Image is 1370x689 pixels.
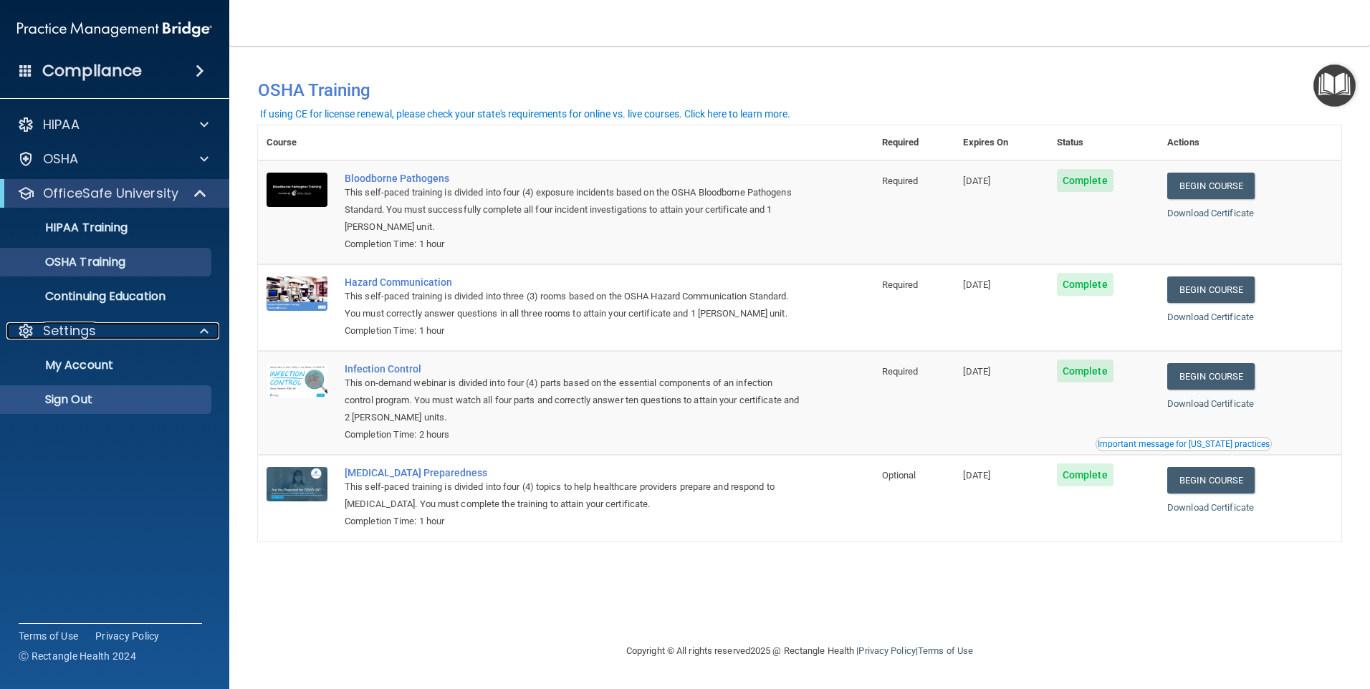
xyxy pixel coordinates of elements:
[918,645,973,656] a: Terms of Use
[345,513,802,530] div: Completion Time: 1 hour
[258,80,1341,100] h4: OSHA Training
[1167,363,1255,390] a: Begin Course
[963,175,990,186] span: [DATE]
[43,116,80,133] p: HIPAA
[1167,208,1254,218] a: Download Certificate
[1313,64,1356,107] button: Open Resource Center
[345,363,802,375] a: Infection Control
[9,358,205,372] p: My Account
[9,255,125,269] p: OSHA Training
[345,184,802,236] div: This self-paced training is divided into four (4) exposure incidents based on the OSHA Bloodborne...
[1167,467,1255,493] a: Begin Course
[1057,169,1113,192] span: Complete
[258,107,792,121] button: If using CE for license renewal, please check your state's requirements for online vs. live cours...
[345,375,802,426] div: This on-demand webinar is divided into four (4) parts based on the essential components of an inf...
[1048,125,1159,160] th: Status
[1167,276,1255,303] a: Begin Course
[17,185,208,202] a: OfficeSafe University
[1159,125,1341,160] th: Actions
[17,15,212,44] img: PMB logo
[345,322,802,339] div: Completion Time: 1 hour
[1167,398,1254,409] a: Download Certificate
[19,649,136,663] span: Ⓒ Rectangle Health 2024
[963,366,990,377] span: [DATE]
[345,426,802,443] div: Completion Time: 2 hours
[95,629,160,643] a: Privacy Policy
[43,150,79,168] p: OSHA
[1057,273,1113,296] span: Complete
[882,470,916,481] span: Optional
[963,279,990,290] span: [DATE]
[1167,502,1254,513] a: Download Certificate
[1057,463,1113,486] span: Complete
[19,629,78,643] a: Terms of Use
[954,125,1048,160] th: Expires On
[963,470,990,481] span: [DATE]
[258,125,336,160] th: Course
[873,125,955,160] th: Required
[43,185,178,202] p: OfficeSafe University
[345,276,802,288] a: Hazard Communication
[882,279,919,290] span: Required
[260,109,790,119] div: If using CE for license renewal, please check your state's requirements for online vs. live cours...
[882,175,919,186] span: Required
[1167,312,1254,322] a: Download Certificate
[538,628,1061,674] div: Copyright © All rights reserved 2025 @ Rectangle Health | |
[1167,173,1255,199] a: Begin Course
[1098,440,1270,448] div: Important message for [US_STATE] practices
[1096,437,1272,451] button: Read this if you are a dental practitioner in the state of CA
[345,288,802,322] div: This self-paced training is divided into three (3) rooms based on the OSHA Hazard Communication S...
[42,61,142,81] h4: Compliance
[858,645,915,656] a: Privacy Policy
[43,322,96,339] p: Settings
[9,289,205,304] p: Continuing Education
[345,173,802,184] a: Bloodborne Pathogens
[1057,360,1113,382] span: Complete
[17,150,209,168] a: OSHA
[9,392,205,407] p: Sign Out
[345,467,802,478] a: [MEDICAL_DATA] Preparedness
[345,236,802,253] div: Completion Time: 1 hour
[882,366,919,377] span: Required
[9,221,128,235] p: HIPAA Training
[17,322,209,339] a: Settings
[345,478,802,513] div: This self-paced training is divided into four (4) topics to help healthcare providers prepare and...
[17,116,209,133] a: HIPAA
